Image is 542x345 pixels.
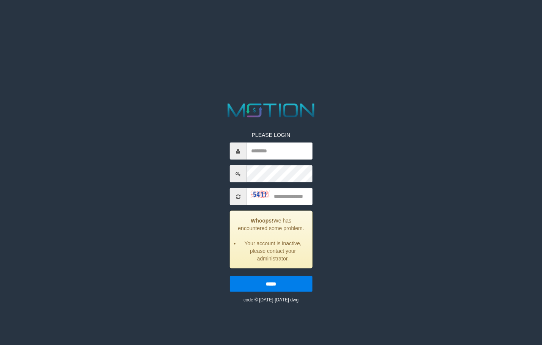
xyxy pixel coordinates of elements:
[239,240,306,262] li: Your account is inactive, please contact your administrator.
[251,218,273,224] strong: Whoops!
[244,297,298,303] small: code © [DATE]-[DATE] dwg
[229,211,312,268] div: We has encountered some problem.
[250,190,269,198] img: captcha
[223,101,318,120] img: MOTION_logo.png
[229,131,312,139] p: PLEASE LOGIN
